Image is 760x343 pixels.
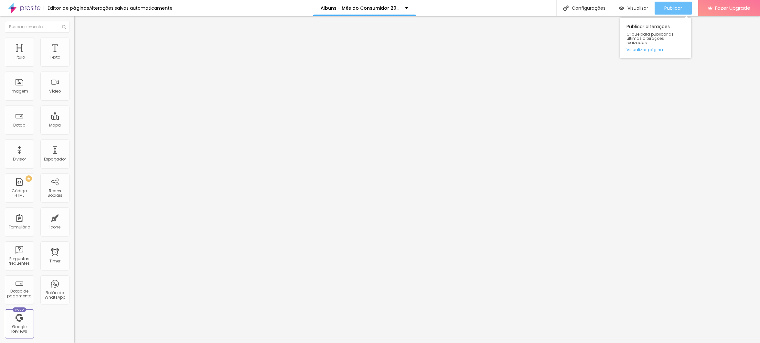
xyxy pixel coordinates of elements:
div: Título [14,55,25,60]
div: Novo [13,307,27,312]
input: Buscar elemento [5,21,70,33]
p: Álbuns - Mês do Consumidor 2025 [321,6,400,10]
div: Perguntas frequentes [6,257,32,266]
img: Icone [563,6,569,11]
div: Google Reviews [6,325,32,334]
span: Clique para publicar as ultimas alterações reaizadas [626,32,685,45]
div: Formulário [9,225,30,229]
img: view-1.svg [619,6,624,11]
div: Espaçador [44,157,66,161]
div: Texto [50,55,60,60]
div: Divisor [13,157,26,161]
div: Botão de pagamento [6,289,32,298]
div: Alterações salvas automaticamente [89,6,173,10]
div: Código HTML [6,189,32,198]
button: Visualizar [612,2,655,15]
div: Editor de páginas [44,6,89,10]
span: Publicar [664,6,682,11]
img: Icone [62,25,66,29]
div: Ícone [49,225,61,229]
div: Timer [49,259,60,263]
div: Redes Sociais [42,189,68,198]
div: Imagem [11,89,28,94]
span: Fazer Upgrade [715,5,750,11]
iframe: Editor [74,16,760,343]
div: Vídeo [49,89,61,94]
span: Visualizar [627,6,648,11]
a: Visualizar página [626,48,685,52]
div: Mapa [49,123,61,127]
div: Botão do WhatsApp [42,291,68,300]
div: Botão [14,123,26,127]
div: Publicar alterações [620,18,691,58]
button: Publicar [655,2,692,15]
